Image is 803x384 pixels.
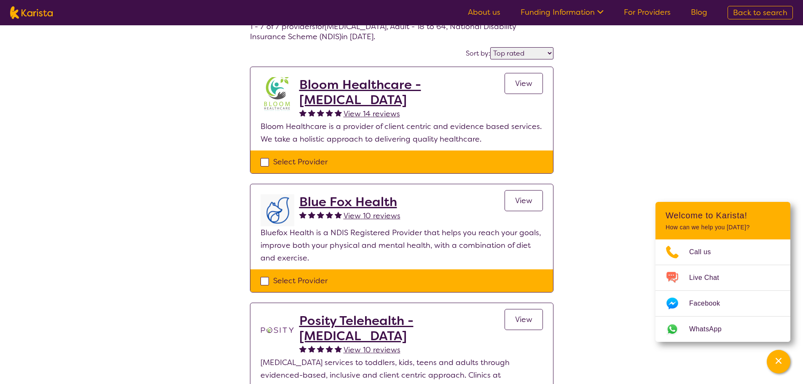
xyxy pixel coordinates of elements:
[326,109,333,116] img: fullstar
[299,313,505,344] a: Posity Telehealth - [MEDICAL_DATA]
[466,49,490,58] label: Sort by:
[733,8,787,18] span: Back to search
[655,317,790,342] a: Web link opens in a new tab.
[299,109,306,116] img: fullstar
[317,345,324,352] img: fullstar
[299,77,505,107] a: Bloom Healthcare - [MEDICAL_DATA]
[505,309,543,330] a: View
[344,209,400,222] a: View 10 reviews
[655,239,790,342] ul: Choose channel
[344,107,400,120] a: View 14 reviews
[624,7,671,17] a: For Providers
[261,226,543,264] p: Bluefox Health is a NDIS Registered Provider that helps you reach your goals, improve both your p...
[317,211,324,218] img: fullstar
[261,120,543,145] p: Bloom Healthcare is a provider of client centric and evidence based services. We take a holistic ...
[521,7,604,17] a: Funding Information
[515,196,532,206] span: View
[326,211,333,218] img: fullstar
[666,224,780,231] p: How can we help you [DATE]?
[344,344,400,356] a: View 10 reviews
[468,7,500,17] a: About us
[689,323,732,336] span: WhatsApp
[299,211,306,218] img: fullstar
[691,7,707,17] a: Blog
[299,345,306,352] img: fullstar
[335,211,342,218] img: fullstar
[261,77,294,111] img: kyxjko9qh2ft7c3q1pd9.jpg
[655,202,790,342] div: Channel Menu
[335,109,342,116] img: fullstar
[666,210,780,220] h2: Welcome to Karista!
[515,314,532,325] span: View
[344,345,400,355] span: View 10 reviews
[689,246,721,258] span: Call us
[515,78,532,89] span: View
[344,211,400,221] span: View 10 reviews
[10,6,53,19] img: Karista logo
[767,350,790,373] button: Channel Menu
[261,194,294,226] img: lyehhyr6avbivpacwqcf.png
[308,211,315,218] img: fullstar
[308,345,315,352] img: fullstar
[261,313,294,347] img: t1bslo80pcylnzwjhndq.png
[505,73,543,94] a: View
[689,271,729,284] span: Live Chat
[308,109,315,116] img: fullstar
[335,345,342,352] img: fullstar
[689,297,730,310] span: Facebook
[728,6,793,19] a: Back to search
[344,109,400,119] span: View 14 reviews
[317,109,324,116] img: fullstar
[299,194,400,209] a: Blue Fox Health
[326,345,333,352] img: fullstar
[505,190,543,211] a: View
